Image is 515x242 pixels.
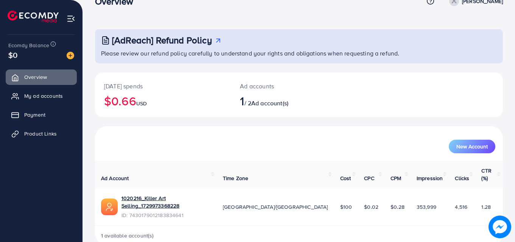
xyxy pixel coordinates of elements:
[8,49,17,60] span: $0
[455,174,469,182] span: Clicks
[240,92,244,109] span: 1
[136,100,147,107] span: USD
[449,140,495,153] button: New Account
[24,111,45,119] span: Payment
[24,92,63,100] span: My ad accounts
[67,14,75,23] img: menu
[112,35,212,46] h3: [AdReach] Refund Policy
[6,69,77,85] a: Overview
[391,174,401,182] span: CPM
[24,73,47,81] span: Overview
[121,211,211,219] span: ID: 7430179012183834641
[240,82,324,91] p: Ad accounts
[67,52,74,59] img: image
[24,130,57,137] span: Product Links
[481,167,491,182] span: CTR (%)
[121,194,211,210] a: 1020216_Killer Art Selling_1729973368228
[456,144,488,149] span: New Account
[104,82,222,91] p: [DATE] spends
[101,174,129,182] span: Ad Account
[101,49,498,58] p: Please review our refund policy carefully to understand your rights and obligations when requesti...
[455,203,467,211] span: 4,516
[6,107,77,122] a: Payment
[251,99,288,107] span: Ad account(s)
[8,11,59,22] img: logo
[8,42,49,49] span: Ecomdy Balance
[364,174,374,182] span: CPC
[223,174,248,182] span: Time Zone
[364,203,378,211] span: $0.02
[6,88,77,103] a: My ad accounts
[104,94,222,108] h2: $0.66
[101,232,154,239] span: 1 available account(s)
[340,174,351,182] span: Cost
[489,216,511,238] img: image
[223,203,328,211] span: [GEOGRAPHIC_DATA]/[GEOGRAPHIC_DATA]
[391,203,405,211] span: $0.28
[101,199,118,215] img: ic-ads-acc.e4c84228.svg
[481,203,491,211] span: 1.28
[6,126,77,141] a: Product Links
[240,94,324,108] h2: / 2
[417,174,443,182] span: Impression
[340,203,352,211] span: $100
[417,203,436,211] span: 353,999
